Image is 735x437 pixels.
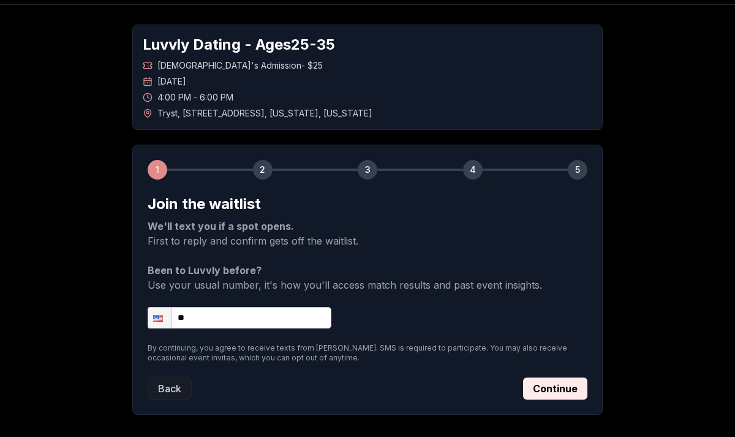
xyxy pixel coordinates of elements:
h2: Join the waitlist [148,194,587,214]
div: 2 [253,160,273,180]
span: [DATE] [157,75,186,88]
span: 4:00 PM - 6:00 PM [157,91,233,104]
p: By continuing, you agree to receive texts from [PERSON_NAME]. SMS is required to participate. You... [148,343,587,363]
p: First to reply and confirm gets off the waitlist. [148,219,587,248]
div: 3 [358,160,377,180]
strong: Been to Luvvly before? [148,264,262,276]
span: [DEMOGRAPHIC_DATA]'s Admission - $25 [157,59,323,72]
strong: We'll text you if a spot opens. [148,220,294,232]
div: 4 [463,160,483,180]
p: Use your usual number, it's how you'll access match results and past event insights. [148,263,587,292]
h1: Luvvly Dating - Ages 25 - 35 [143,35,592,55]
div: United States: + 1 [148,308,171,328]
div: 5 [568,160,587,180]
button: Back [148,378,192,400]
div: 1 [148,160,167,180]
button: Continue [523,378,587,400]
span: Tryst , [STREET_ADDRESS] , [US_STATE] , [US_STATE] [157,107,372,120]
